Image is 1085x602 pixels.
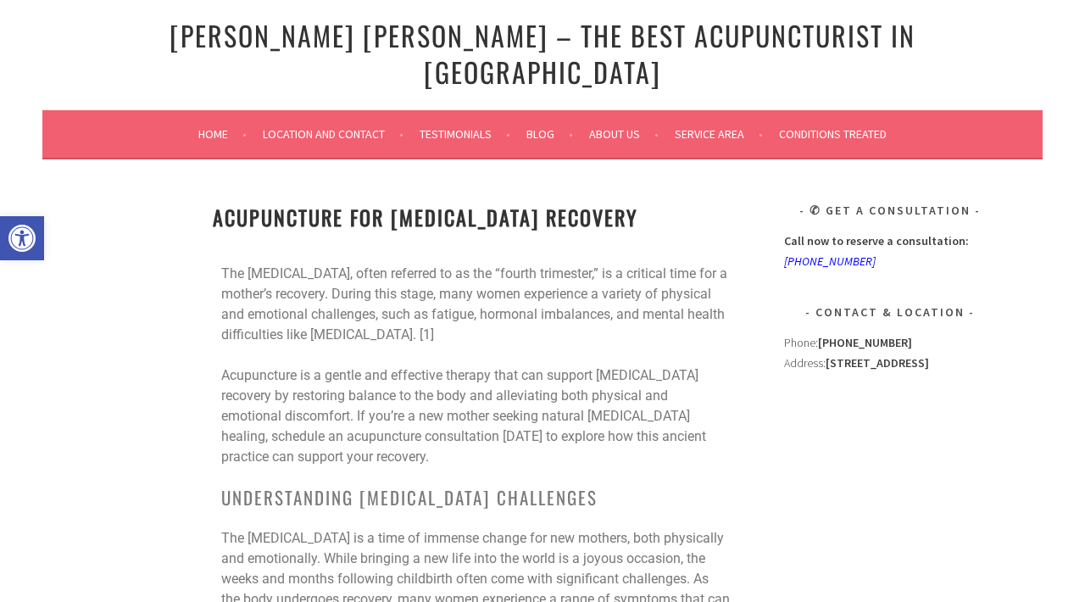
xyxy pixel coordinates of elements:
div: Phone: [784,332,996,353]
span: Acupuncture is a gentle and effective therapy that can support [MEDICAL_DATA] recovery by restori... [221,367,706,465]
div: Address: [784,332,996,585]
a: Testimonials [420,124,510,144]
a: Conditions Treated [779,124,887,144]
strong: [PHONE_NUMBER] [818,335,912,350]
a: Service Area [675,124,763,144]
strong: [STREET_ADDRESS] [826,355,929,371]
a: Blog [526,124,573,144]
a: [PERSON_NAME] [PERSON_NAME] – The Best Acupuncturist In [GEOGRAPHIC_DATA] [170,15,915,92]
a: About Us [589,124,659,144]
a: [PHONE_NUMBER] [784,254,876,269]
h1: Acupuncture for [MEDICAL_DATA] Recovery [213,200,738,235]
a: Home [198,124,247,144]
span: The [MEDICAL_DATA], often referred to as the “fourth trimester,” is a critical time for a mother’... [221,265,727,343]
a: Location and Contact [263,124,403,144]
h3: Contact & Location [784,302,996,322]
h3: ✆ Get A Consultation [784,200,996,220]
strong: Call now to reserve a consultation: [784,233,969,248]
span: Understanding [MEDICAL_DATA] Challenges [221,484,598,510]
